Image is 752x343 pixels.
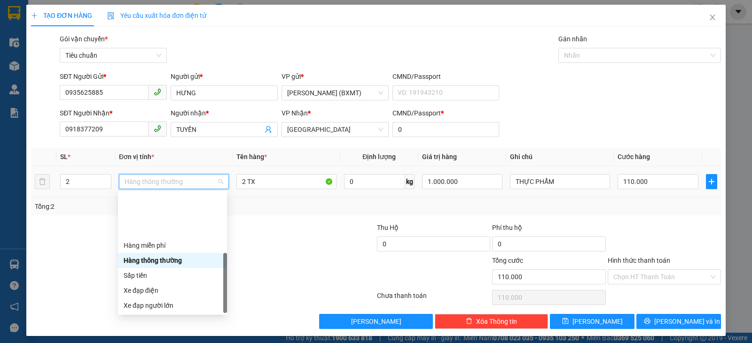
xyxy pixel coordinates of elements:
[236,153,267,160] span: Tên hàng
[376,290,491,307] div: Chưa thanh toán
[709,14,716,21] span: close
[35,201,291,212] div: Tổng: 2
[644,318,650,325] span: printer
[636,314,721,329] button: printer[PERSON_NAME] và In
[118,253,227,268] div: Hàng thông thường
[699,5,726,31] button: Close
[60,108,167,118] div: SĐT Người Nhận
[422,153,457,160] span: Giá trị hàng
[107,12,206,19] span: Yêu cầu xuất hóa đơn điện tử
[154,88,161,96] span: phone
[510,174,610,189] input: Ghi Chú
[119,153,154,160] span: Đơn vị tính
[377,224,399,231] span: Thu Hộ
[287,86,383,100] span: Hồ Chí Minh (BXMT)
[65,48,161,62] span: Tiêu chuẩn
[124,270,221,281] div: Sấp tiền
[118,298,227,313] div: Xe đạp người lớn
[118,238,227,253] div: Hàng miễn phí
[506,148,614,166] th: Ghi chú
[706,174,717,189] button: plus
[31,12,38,19] span: plus
[608,257,670,264] label: Hình thức thanh toán
[282,71,389,82] div: VP gửi
[265,126,272,133] span: user-add
[362,153,396,160] span: Định lượng
[435,314,548,329] button: deleteXóa Thông tin
[392,108,500,118] div: CMND/Passport
[124,300,221,311] div: Xe đạp người lớn
[118,268,227,283] div: Sấp tiền
[706,178,717,185] span: plus
[154,125,161,132] span: phone
[287,122,383,137] span: Tuy Hòa
[492,222,605,236] div: Phí thu hộ
[60,35,108,43] span: Gói vận chuyển
[405,174,415,189] span: kg
[125,175,223,189] span: Hàng thông thường
[392,71,500,82] div: CMND/Passport
[618,153,650,160] span: Cước hàng
[492,257,523,264] span: Tổng cước
[558,35,587,43] label: Gán nhãn
[171,108,278,118] div: Người nhận
[60,153,68,160] span: SL
[35,174,50,189] button: delete
[171,71,278,82] div: Người gửi
[124,240,221,251] div: Hàng miễn phí
[319,314,432,329] button: [PERSON_NAME]
[60,71,167,82] div: SĐT Người Gửi
[476,316,517,327] span: Xóa Thông tin
[562,318,569,325] span: save
[466,318,472,325] span: delete
[124,285,221,296] div: Xe đạp điện
[572,316,623,327] span: [PERSON_NAME]
[236,174,337,189] input: VD: Bàn, Ghế
[654,316,720,327] span: [PERSON_NAME] và In
[107,12,115,20] img: icon
[351,316,401,327] span: [PERSON_NAME]
[124,255,221,266] div: Hàng thông thường
[282,109,308,117] span: VP Nhận
[118,283,227,298] div: Xe đạp điện
[550,314,634,329] button: save[PERSON_NAME]
[422,174,502,189] input: 0
[31,12,92,19] span: TẠO ĐƠN HÀNG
